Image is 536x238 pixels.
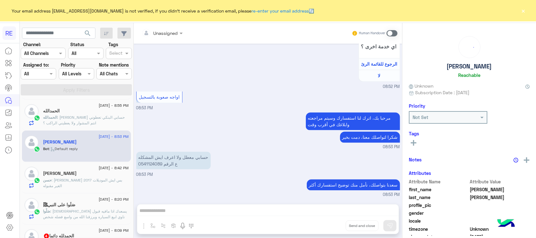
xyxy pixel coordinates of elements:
[99,134,128,139] span: [DATE] - 8:53 PM
[34,115,40,121] img: WhatsApp
[43,108,60,114] h5: الحمدالله
[306,112,400,130] p: 22/8/2025, 8:53 PM
[513,158,518,163] img: notes
[470,210,530,216] span: null
[361,43,398,49] span: اي خدمة اخرى ؟
[34,146,40,152] img: WhatsApp
[108,50,122,58] div: Select
[99,165,128,171] span: [DATE] - 8:42 PM
[136,105,153,110] span: 08:53 PM
[495,213,517,235] img: hulul-logo.png
[136,172,153,177] span: 08:53 PM
[70,41,84,48] label: Status
[409,218,469,224] span: locale
[80,28,95,41] button: search
[470,218,530,224] span: null
[136,152,211,169] p: 22/8/2025, 8:53 PM
[43,202,76,208] h5: صَلُّوا على النبيﷺ
[43,139,77,145] h5: Mohammed Nasser
[99,103,128,108] span: [DATE] - 8:55 PM
[460,38,479,56] div: loading...
[340,132,400,143] p: 22/8/2025, 8:53 PM
[34,209,40,215] img: WhatsApp
[24,198,39,212] img: defaultAdmin.png
[24,104,39,118] img: defaultAdmin.png
[458,72,480,78] h6: Reachable
[43,146,49,151] span: Bot
[99,62,129,68] label: Note mentions
[43,171,77,176] h5: حسن الأحمدي
[252,8,309,14] a: re-enter your email address
[383,84,400,90] span: 08:52 PM
[307,179,400,190] p: 22/8/2025, 8:53 PM
[24,167,39,181] img: defaultAdmin.png
[43,209,127,230] span: الله يسعدك اذا مافيه قبول ناوي ابيع السياره ويرزقنا الله من واسع فضله شخص قالي فعل التطبيق وفيه خ...
[409,186,469,193] span: first_name
[409,226,469,232] span: timezone
[139,94,180,100] span: اواجه صعوبة بالتسجيل
[409,202,469,208] span: profile_pic
[470,194,530,201] span: Nasser
[383,144,400,150] span: 08:53 PM
[409,194,469,201] span: last_name
[470,226,530,232] span: Unknown
[43,209,51,214] span: صَلُّوا
[24,135,39,149] img: defaultAdmin.png
[409,157,422,162] h6: Notes
[361,61,397,67] span: الرجوع للقائمة الرئ
[409,210,469,216] span: gender
[409,170,431,176] h6: Attributes
[415,89,469,96] span: Subscription Date : [DATE]
[12,8,314,14] span: Your email address [EMAIL_ADDRESS][DOMAIN_NAME] is not verified, if you didn't receive a verifica...
[409,103,425,109] h6: Priority
[61,62,75,68] label: Priority
[49,146,78,151] span: : Default reply
[359,31,385,36] small: Human Handover
[99,228,128,233] span: [DATE] - 8:09 PM
[383,192,400,198] span: 08:53 PM
[108,41,118,48] label: Tags
[470,186,530,193] span: Mohammed
[409,178,469,185] span: Attribute Name
[3,26,16,40] div: RE
[409,83,433,89] span: Unknown
[43,178,122,188] span: وبلغي الكامري 2017 بس ايش الموديلات الغير مقبوله
[520,8,527,14] button: ×
[21,84,132,95] button: Apply Filters
[409,131,530,136] h6: Tags
[378,73,381,78] span: لا
[84,30,91,37] span: search
[23,41,41,48] label: Channel:
[99,197,128,202] span: [DATE] - 8:20 PM
[43,178,52,182] span: حسن
[470,178,530,185] span: Attribute Value
[43,115,125,125] span: انا ماحطيت حسابي البنكي تعطوني انتم المشوار ولا يعطيني الراكب ؟
[524,157,529,163] img: add
[447,63,492,70] h5: [PERSON_NAME]
[34,177,40,184] img: WhatsApp
[346,220,379,231] button: Send and close
[43,115,57,120] span: الحمدالله
[23,62,49,68] label: Assigned to:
